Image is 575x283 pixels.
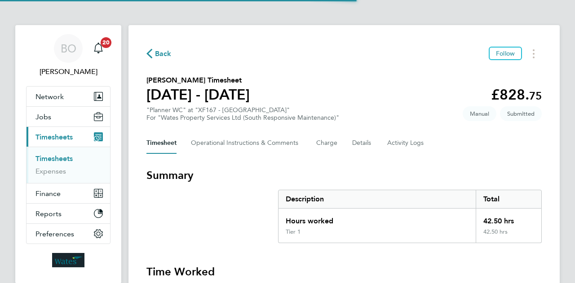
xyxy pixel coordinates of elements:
[26,34,111,77] a: BO[PERSON_NAME]
[352,132,373,154] button: Details
[35,189,61,198] span: Finance
[146,106,339,122] div: "Planner WC" at "XF167 - [GEOGRAPHIC_DATA]"
[101,37,111,48] span: 20
[500,106,542,121] span: This timesheet is Submitted.
[279,190,476,208] div: Description
[155,48,172,59] span: Back
[278,190,542,243] div: Summary
[52,253,84,267] img: wates-logo-retina.png
[496,49,515,57] span: Follow
[146,114,339,122] div: For "Wates Property Services Ltd (South Responsive Maintenance)"
[476,209,541,228] div: 42.50 hrs
[27,127,110,147] button: Timesheets
[491,86,542,103] app-decimal: £828.
[146,132,177,154] button: Timesheet
[27,224,110,244] button: Preferences
[463,106,496,121] span: This timesheet was manually created.
[146,75,250,86] h2: [PERSON_NAME] Timesheet
[27,87,110,106] button: Network
[27,183,110,203] button: Finance
[27,204,110,223] button: Reports
[35,230,74,238] span: Preferences
[35,92,64,101] span: Network
[35,209,62,218] span: Reports
[26,66,111,77] span: Barrie O'Hare
[61,43,76,54] span: BO
[27,147,110,183] div: Timesheets
[286,228,301,235] div: Tier 1
[476,228,541,243] div: 42.50 hrs
[387,132,425,154] button: Activity Logs
[146,48,172,59] button: Back
[489,47,522,60] button: Follow
[146,168,542,183] h3: Summary
[89,34,107,63] a: 20
[529,89,542,102] span: 75
[35,154,73,163] a: Timesheets
[316,132,338,154] button: Charge
[191,132,302,154] button: Operational Instructions & Comments
[35,133,73,141] span: Timesheets
[279,209,476,228] div: Hours worked
[146,265,542,279] h3: Time Worked
[146,86,250,104] h1: [DATE] - [DATE]
[35,167,66,175] a: Expenses
[35,113,51,121] span: Jobs
[526,47,542,61] button: Timesheets Menu
[27,107,110,126] button: Jobs
[476,190,541,208] div: Total
[26,253,111,267] a: Go to home page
